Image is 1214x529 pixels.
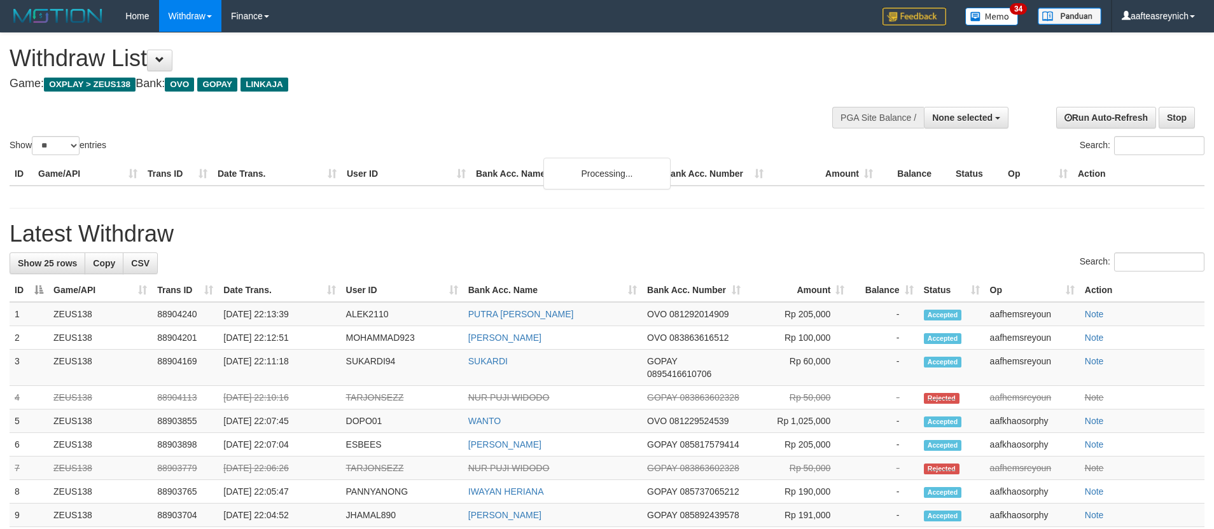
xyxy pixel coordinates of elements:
[919,278,985,302] th: Status: activate to sort column ascending
[468,463,550,473] a: NUR PUJI WIDODO
[647,392,677,402] span: GOPAY
[985,278,1080,302] th: Op: activate to sort column ascending
[218,326,340,350] td: [DATE] 22:12:51
[152,278,218,302] th: Trans ID: activate to sort column ascending
[48,302,152,326] td: ZEUS138
[647,333,667,343] span: OVO
[218,480,340,504] td: [DATE] 22:05:47
[341,350,463,386] td: SUKARDI94
[1085,356,1104,366] a: Note
[1114,136,1204,155] input: Search:
[10,136,106,155] label: Show entries
[680,463,739,473] span: Copy 083863602328 to clipboard
[924,393,959,404] span: Rejected
[924,464,959,474] span: Rejected
[985,326,1080,350] td: aafhemsreyoun
[218,350,340,386] td: [DATE] 22:11:18
[10,278,48,302] th: ID: activate to sort column descending
[152,350,218,386] td: 88904169
[48,350,152,386] td: ZEUS138
[10,46,797,71] h1: Withdraw List
[832,107,924,128] div: PGA Site Balance /
[1085,486,1104,497] a: Note
[849,409,918,433] td: -
[341,302,463,326] td: ALEK2110
[985,350,1080,386] td: aafhemsreyoun
[647,309,667,319] span: OVO
[746,409,849,433] td: Rp 1,025,000
[241,78,288,92] span: LINKAJA
[642,278,746,302] th: Bank Acc. Number: activate to sort column ascending
[985,302,1080,326] td: aafhemsreyoun
[746,457,849,480] td: Rp 50,000
[341,409,463,433] td: DOPO01
[48,386,152,409] td: ZEUS138
[93,258,115,268] span: Copy
[152,480,218,504] td: 88903765
[985,480,1080,504] td: aafkhaosorphy
[468,392,550,402] a: NUR PUJI WIDODO
[218,457,340,480] td: [DATE] 22:06:26
[932,113,993,123] span: None selected
[471,162,659,186] th: Bank Acc. Name
[924,440,962,451] span: Accepted
[152,504,218,527] td: 88903704
[33,162,143,186] th: Game/API
[1080,136,1204,155] label: Search:
[746,302,849,326] td: Rp 205,000
[924,357,962,368] span: Accepted
[849,433,918,457] td: -
[878,162,951,186] th: Balance
[197,78,237,92] span: GOPAY
[1085,510,1104,520] a: Note
[218,386,340,409] td: [DATE] 22:10:16
[746,278,849,302] th: Amount: activate to sort column ascending
[746,480,849,504] td: Rp 190,000
[341,457,463,480] td: TARJONSEZZ
[152,457,218,480] td: 88903779
[152,433,218,457] td: 88903898
[985,409,1080,433] td: aafkhaosorphy
[669,416,729,426] span: Copy 081229524539 to clipboard
[746,504,849,527] td: Rp 191,000
[849,350,918,386] td: -
[647,439,677,450] span: GOPAY
[152,409,218,433] td: 88903855
[10,78,797,90] h4: Game: Bank:
[1085,309,1104,319] a: Note
[10,326,48,350] td: 2
[1159,107,1195,128] a: Stop
[924,333,962,344] span: Accepted
[849,504,918,527] td: -
[152,302,218,326] td: 88904240
[849,278,918,302] th: Balance: activate to sort column ascending
[746,350,849,386] td: Rp 60,000
[131,258,150,268] span: CSV
[10,302,48,326] td: 1
[849,302,918,326] td: -
[341,386,463,409] td: TARJONSEZZ
[213,162,342,186] th: Date Trans.
[647,356,677,366] span: GOPAY
[342,162,471,186] th: User ID
[1080,278,1204,302] th: Action
[1085,463,1104,473] a: Note
[746,433,849,457] td: Rp 205,000
[152,386,218,409] td: 88904113
[48,504,152,527] td: ZEUS138
[924,487,962,498] span: Accepted
[647,486,677,497] span: GOPAY
[924,107,1008,128] button: None selected
[647,369,711,379] span: Copy 0895416610706 to clipboard
[18,258,77,268] span: Show 25 rows
[218,433,340,457] td: [DATE] 22:07:04
[985,386,1080,409] td: aafhemsreyoun
[924,416,962,427] span: Accepted
[218,504,340,527] td: [DATE] 22:04:52
[218,302,340,326] td: [DATE] 22:13:39
[680,510,739,520] span: Copy 085892439578 to clipboard
[669,333,729,343] span: Copy 083863616512 to clipboard
[965,8,1019,25] img: Button%20Memo.svg
[1056,107,1156,128] a: Run Auto-Refresh
[468,416,501,426] a: WANTO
